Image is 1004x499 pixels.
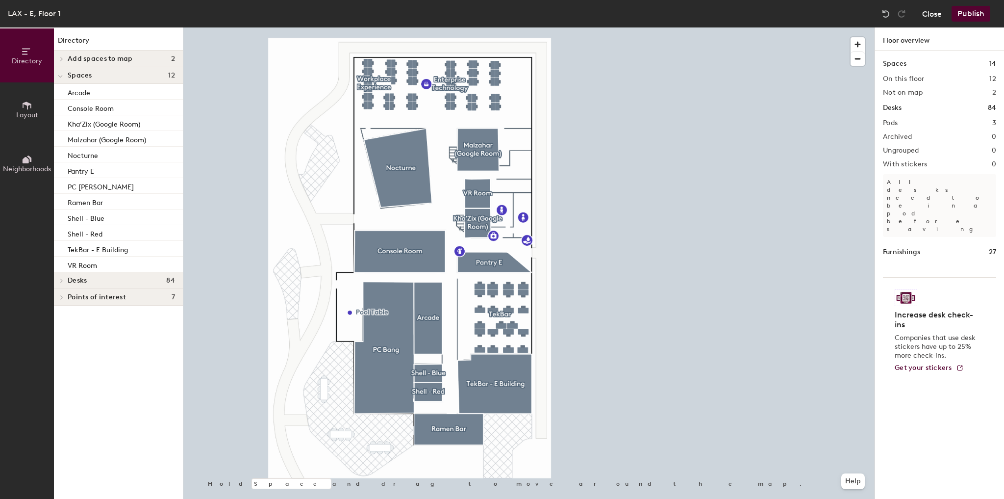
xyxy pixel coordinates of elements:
h2: 0 [992,133,996,141]
p: Pantry E [68,164,94,176]
h2: 2 [992,89,996,97]
img: Sticker logo [895,289,917,306]
p: TekBar - E Building [68,243,128,254]
span: Desks [68,277,87,285]
span: Points of interest [68,293,126,301]
h2: Ungrouped [883,147,919,155]
button: Publish [952,6,990,22]
p: Shell - Red [68,227,102,238]
p: Kha’Zix (Google Room) [68,117,140,129]
h2: 12 [989,75,996,83]
span: Neighborhoods [3,165,51,173]
span: 7 [172,293,175,301]
p: Nocturne [68,149,98,160]
img: Undo [881,9,891,19]
p: VR Room [68,259,97,270]
p: Ramen Bar [68,196,103,207]
span: 12 [168,72,175,79]
h2: Not on map [883,89,923,97]
h2: Archived [883,133,912,141]
span: Spaces [68,72,92,79]
span: Add spaces to map [68,55,133,63]
h4: Increase desk check-ins [895,310,979,330]
img: Redo [897,9,906,19]
span: 2 [171,55,175,63]
span: Layout [16,111,38,119]
h1: 84 [988,103,996,113]
p: Console Room [68,102,114,113]
h1: Desks [883,103,902,113]
h2: 0 [992,147,996,155]
h2: Pods [883,119,898,127]
h1: Floor overview [875,27,1004,51]
p: PC [PERSON_NAME] [68,180,134,191]
h2: 0 [992,160,996,168]
p: Malzahar (Google Room) [68,133,146,144]
h1: Spaces [883,58,906,69]
button: Help [841,473,865,489]
span: Get your stickers [895,364,952,372]
span: 84 [166,277,175,285]
div: LAX - E, Floor 1 [8,7,61,20]
button: Close [922,6,942,22]
h1: Furnishings [883,247,920,258]
span: Directory [12,57,42,65]
p: Shell - Blue [68,211,104,223]
p: All desks need to be in a pod before saving [883,174,996,237]
h2: 3 [992,119,996,127]
a: Get your stickers [895,364,964,372]
h1: 27 [989,247,996,258]
h1: 14 [989,58,996,69]
h1: Directory [54,35,183,51]
h2: With stickers [883,160,928,168]
p: Companies that use desk stickers have up to 25% more check-ins. [895,334,979,360]
p: Arcade [68,86,90,97]
h2: On this floor [883,75,925,83]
